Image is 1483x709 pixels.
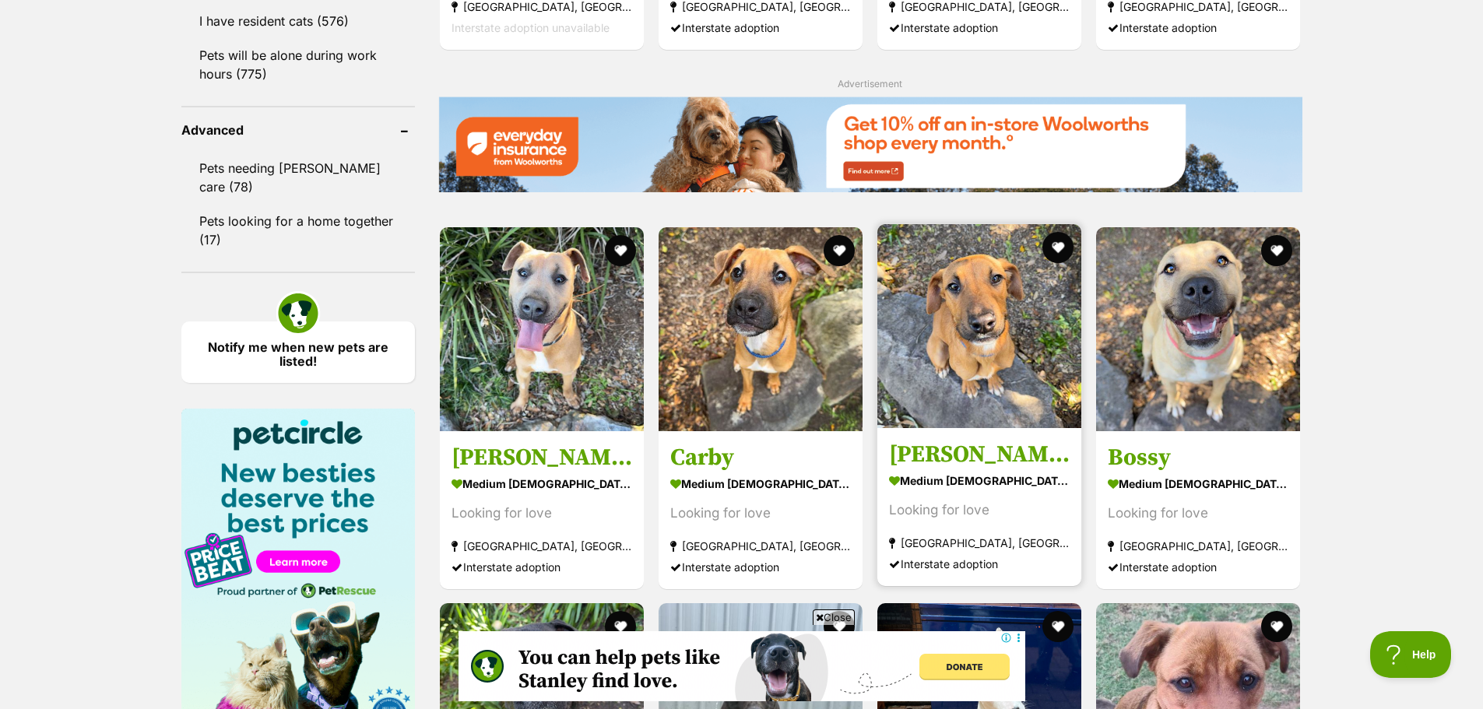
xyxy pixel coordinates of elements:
[670,535,851,556] strong: [GEOGRAPHIC_DATA], [GEOGRAPHIC_DATA]
[452,442,632,472] h3: [PERSON_NAME]
[1042,232,1074,263] button: favourite
[452,472,632,494] strong: medium [DEMOGRAPHIC_DATA] Dog
[1370,631,1452,678] iframe: Help Scout Beacon - Open
[889,17,1070,38] div: Interstate adoption
[181,123,415,137] header: Advanced
[605,611,636,642] button: favourite
[889,553,1070,574] div: Interstate adoption
[181,5,415,37] a: I have resident cats (576)
[1262,611,1293,642] button: favourite
[659,227,863,431] img: Carby - Mixed breed Dog
[1108,556,1288,577] div: Interstate adoption
[824,235,855,266] button: favourite
[1108,472,1288,494] strong: medium [DEMOGRAPHIC_DATA] Dog
[1108,535,1288,556] strong: [GEOGRAPHIC_DATA], [GEOGRAPHIC_DATA]
[877,427,1081,585] a: [PERSON_NAME] medium [DEMOGRAPHIC_DATA] Dog Looking for love [GEOGRAPHIC_DATA], [GEOGRAPHIC_DATA]...
[181,321,415,383] a: Notify me when new pets are listed!
[440,227,644,431] img: Goku - American Staffordshire Terrier Dog
[459,631,1025,701] iframe: Advertisement
[670,502,851,523] div: Looking for love
[181,152,415,203] a: Pets needing [PERSON_NAME] care (78)
[889,499,1070,520] div: Looking for love
[1262,235,1293,266] button: favourite
[838,78,902,90] span: Advertisement
[1042,611,1074,642] button: favourite
[877,224,1081,428] img: Eady - Mixed breed Dog
[1108,442,1288,472] h3: Bossy
[1096,430,1300,588] a: Bossy medium [DEMOGRAPHIC_DATA] Dog Looking for love [GEOGRAPHIC_DATA], [GEOGRAPHIC_DATA] Interst...
[438,97,1302,192] img: Everyday Insurance promotional banner
[670,472,851,494] strong: medium [DEMOGRAPHIC_DATA] Dog
[452,535,632,556] strong: [GEOGRAPHIC_DATA], [GEOGRAPHIC_DATA]
[889,532,1070,553] strong: [GEOGRAPHIC_DATA], [GEOGRAPHIC_DATA]
[1108,502,1288,523] div: Looking for love
[670,17,851,38] div: Interstate adoption
[605,235,636,266] button: favourite
[1096,227,1300,431] img: Bossy - American Staffordshire Terrier Dog
[1108,17,1288,38] div: Interstate adoption
[813,609,855,625] span: Close
[670,442,851,472] h3: Carby
[181,205,415,256] a: Pets looking for a home together (17)
[452,502,632,523] div: Looking for love
[438,97,1302,195] a: Everyday Insurance promotional banner
[659,430,863,588] a: Carby medium [DEMOGRAPHIC_DATA] Dog Looking for love [GEOGRAPHIC_DATA], [GEOGRAPHIC_DATA] Interst...
[452,556,632,577] div: Interstate adoption
[440,430,644,588] a: [PERSON_NAME] medium [DEMOGRAPHIC_DATA] Dog Looking for love [GEOGRAPHIC_DATA], [GEOGRAPHIC_DATA]...
[670,556,851,577] div: Interstate adoption
[889,439,1070,469] h3: [PERSON_NAME]
[452,21,610,34] span: Interstate adoption unavailable
[889,469,1070,491] strong: medium [DEMOGRAPHIC_DATA] Dog
[181,39,415,90] a: Pets will be alone during work hours (775)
